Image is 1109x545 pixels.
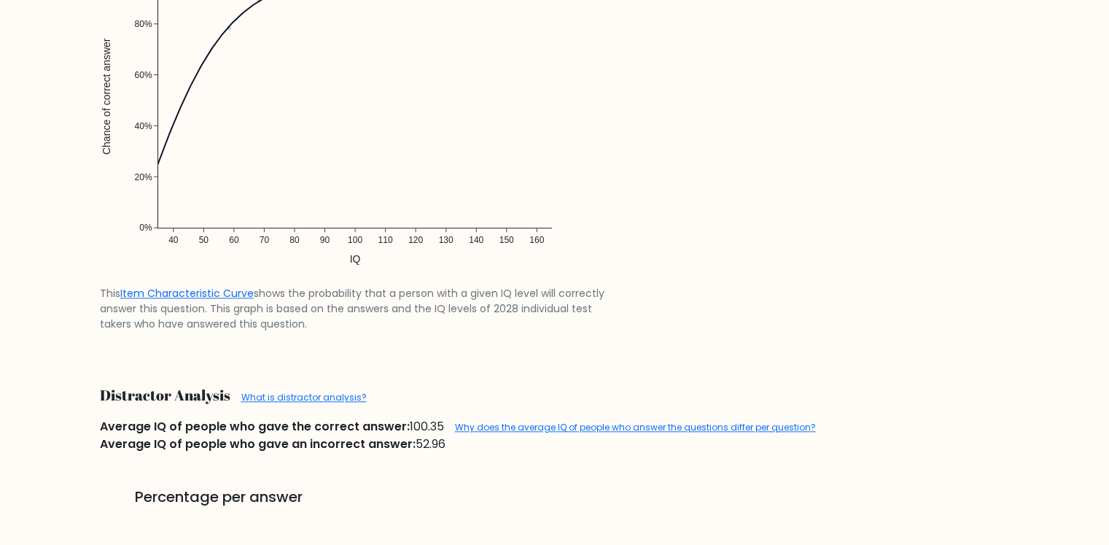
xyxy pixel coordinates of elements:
span: Average IQ of people who gave the correct answer: [100,418,410,435]
a: Item Characteristic Curve [120,286,254,301]
span: Distractor Analysis [100,385,230,405]
a: Why does the average IQ of people who answer the questions differ per question? [455,421,816,433]
h5: Percentage per answer [100,488,555,506]
span: Average IQ of people who gave an incorrect answer: [100,436,416,452]
figcaption: This shows the probability that a person with a given IQ level will correctly answer this questio... [100,286,610,332]
div: 52.96 [91,436,1019,453]
a: What is distractor analysis? [241,391,367,403]
div: 100.35 [91,418,1019,436]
